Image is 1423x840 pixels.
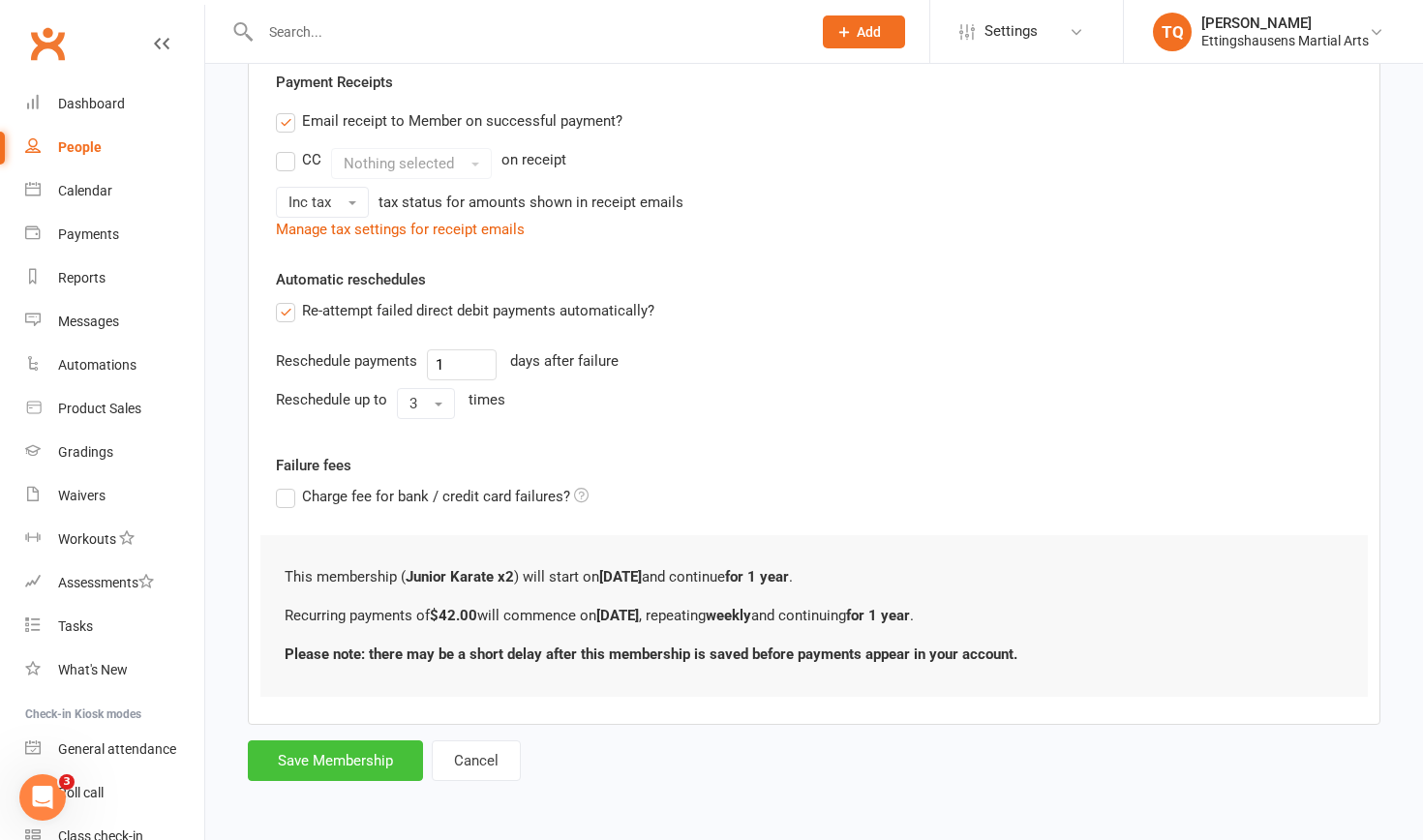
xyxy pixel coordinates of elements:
div: times [469,388,505,411]
span: Inc tax [288,194,331,211]
div: Workouts [58,531,116,547]
a: Dashboard [25,82,204,126]
a: Reports [25,256,204,300]
a: Roll call [25,771,204,815]
div: Automations [58,357,136,373]
b: [DATE] [596,607,639,624]
div: TQ [1153,13,1192,51]
a: Product Sales [25,387,204,431]
b: for 1 year [846,607,910,624]
p: This membership ( ) will start on and continue . [285,565,1344,588]
label: Failure fees [261,454,1367,477]
div: Assessments [58,575,154,590]
label: Automatic reschedules [276,268,426,291]
b: $42.00 [430,607,477,624]
span: Charge fee for bank / credit card failures? [302,485,570,505]
div: People [58,139,102,155]
div: Dashboard [58,96,125,111]
a: Tasks [25,605,204,648]
a: What's New [25,648,204,692]
span: 3 [409,395,417,412]
div: Reschedule up to [276,388,387,411]
button: Cancel [432,740,521,781]
div: Payments [58,226,119,242]
a: Gradings [25,431,204,474]
label: Re-attempt failed direct debit payments automatically? [276,299,654,322]
span: 3 [59,774,75,790]
div: Product Sales [58,401,141,416]
b: weekly [706,607,751,624]
a: Automations [25,344,204,387]
div: days after failure [510,349,619,373]
span: Add [857,24,881,40]
a: Clubworx [23,19,72,68]
div: Ettingshausens Martial Arts [1201,32,1369,49]
div: Reports [58,270,106,285]
span: Settings [984,10,1038,53]
div: Roll call [58,785,104,800]
b: Please note: there may be a short delay after this membership is saved before payments appear in ... [285,645,1017,663]
div: Calendar [58,183,112,198]
input: Search... [255,18,798,45]
label: Payment Receipts [276,71,393,94]
div: Messages [58,314,119,329]
div: [PERSON_NAME] [1201,15,1369,32]
div: Waivers [58,488,106,503]
button: Add [823,15,905,48]
a: Waivers [25,474,204,518]
a: Calendar [25,169,204,213]
div: Gradings [58,444,113,460]
b: Junior Karate x2 [406,568,514,585]
b: [DATE] [599,568,642,585]
div: tax status for amounts shown in receipt emails [378,191,683,214]
a: General attendance kiosk mode [25,728,204,771]
button: Save Membership [248,740,423,781]
div: General attendance [58,741,176,757]
button: 3 [397,388,455,419]
a: Workouts [25,518,204,561]
div: Reschedule payments [276,349,417,373]
div: What's New [58,662,128,677]
iframe: Intercom live chat [19,774,66,821]
div: on receipt [501,148,566,171]
label: Email receipt to Member on successful payment? [276,109,622,133]
a: People [25,126,204,169]
div: Tasks [58,618,93,634]
a: Payments [25,213,204,256]
b: for 1 year [725,568,789,585]
a: Assessments [25,561,204,605]
div: CC [302,148,321,168]
a: Manage tax settings for receipt emails [276,221,525,238]
button: Inc tax [276,187,369,218]
a: Messages [25,300,204,344]
p: Recurring payments of will commence on , repeating and continuing . [285,604,1344,627]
